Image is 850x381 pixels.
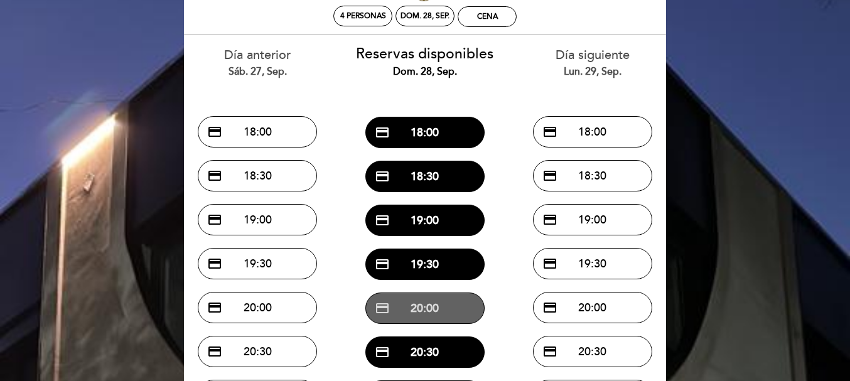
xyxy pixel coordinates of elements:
[207,344,222,359] span: credit_card
[518,46,667,78] div: Día siguiente
[365,161,485,192] button: credit_card 18:30
[198,336,317,367] button: credit_card 20:30
[207,212,222,227] span: credit_card
[207,256,222,271] span: credit_card
[207,168,222,183] span: credit_card
[351,44,500,79] div: Reservas disponibles
[375,169,390,184] span: credit_card
[533,160,652,191] button: credit_card 18:30
[207,300,222,315] span: credit_card
[198,116,317,148] button: credit_card 18:00
[375,213,390,228] span: credit_card
[533,204,652,235] button: credit_card 19:00
[375,257,390,272] span: credit_card
[365,117,485,148] button: credit_card 18:00
[351,65,500,79] div: dom. 28, sep.
[477,12,498,21] div: Cena
[542,300,557,315] span: credit_card
[533,116,652,148] button: credit_card 18:00
[533,248,652,279] button: credit_card 19:30
[340,11,386,21] span: 4 personas
[542,212,557,227] span: credit_card
[198,292,317,323] button: credit_card 20:00
[198,160,317,191] button: credit_card 18:30
[401,11,449,21] div: dom. 28, sep.
[542,124,557,139] span: credit_card
[518,65,667,79] div: lun. 29, sep.
[183,65,332,79] div: sáb. 27, sep.
[198,248,317,279] button: credit_card 19:30
[375,125,390,140] span: credit_card
[365,249,485,280] button: credit_card 19:30
[365,292,485,324] button: credit_card 20:00
[542,256,557,271] span: credit_card
[198,204,317,235] button: credit_card 19:00
[183,46,332,78] div: Día anterior
[207,124,222,139] span: credit_card
[533,292,652,323] button: credit_card 20:00
[365,205,485,236] button: credit_card 19:00
[533,336,652,367] button: credit_card 20:30
[375,345,390,360] span: credit_card
[542,344,557,359] span: credit_card
[375,301,390,316] span: credit_card
[542,168,557,183] span: credit_card
[365,336,485,368] button: credit_card 20:30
